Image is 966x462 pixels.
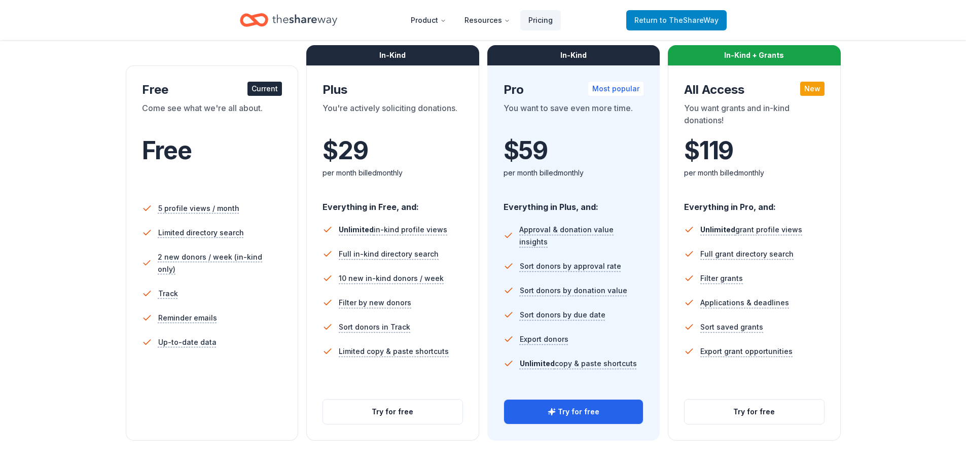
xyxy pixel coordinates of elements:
div: You're actively soliciting donations. [323,102,463,130]
span: to TheShareWay [660,16,719,24]
span: copy & paste shortcuts [520,359,637,368]
div: Plus [323,82,463,98]
span: Reminder emails [158,312,217,324]
div: Everything in Pro, and: [684,192,825,214]
span: Limited copy & paste shortcuts [339,345,449,358]
span: Return [634,14,719,26]
div: New [800,82,825,96]
span: Unlimited [520,359,555,368]
span: Sort donors in Track [339,321,410,333]
div: You want to save even more time. [504,102,644,130]
div: per month billed monthly [504,167,644,179]
span: Filter by new donors [339,297,411,309]
div: Everything in Plus, and: [504,192,644,214]
span: Unlimited [339,225,374,234]
button: Product [403,10,454,30]
div: In-Kind [487,45,660,65]
span: 2 new donors / week (in-kind only) [158,251,282,275]
a: Pricing [520,10,561,30]
div: Most popular [588,82,643,96]
span: Sort donors by due date [520,309,605,321]
span: Full grant directory search [700,248,794,260]
span: Up-to-date data [158,336,217,348]
span: grant profile views [700,225,802,234]
span: Limited directory search [158,227,244,239]
button: Try for free [685,400,824,424]
div: per month billed monthly [323,167,463,179]
nav: Main [403,8,561,32]
span: $ 29 [323,136,368,165]
span: Approval & donation value insights [519,224,643,248]
a: Home [240,8,337,32]
span: Filter grants [700,272,743,285]
div: Come see what we're all about. [142,102,282,130]
span: Free [142,135,192,165]
span: Export donors [520,333,568,345]
span: in-kind profile views [339,225,447,234]
span: Unlimited [700,225,735,234]
span: Applications & deadlines [700,297,789,309]
button: Try for free [504,400,643,424]
span: Sort saved grants [700,321,763,333]
div: All Access [684,82,825,98]
div: Free [142,82,282,98]
button: Try for free [323,400,462,424]
div: In-Kind + Grants [668,45,841,65]
span: Sort donors by donation value [520,285,627,297]
span: Full in-kind directory search [339,248,439,260]
div: You want grants and in-kind donations! [684,102,825,130]
span: Track [158,288,178,300]
span: $ 59 [504,136,548,165]
div: Current [247,82,282,96]
button: Resources [456,10,518,30]
span: $ 119 [684,136,733,165]
a: Returnto TheShareWay [626,10,727,30]
span: 5 profile views / month [158,202,239,215]
span: Sort donors by approval rate [520,260,621,272]
div: Everything in Free, and: [323,192,463,214]
div: per month billed monthly [684,167,825,179]
span: 10 new in-kind donors / week [339,272,444,285]
div: In-Kind [306,45,479,65]
span: Export grant opportunities [700,345,793,358]
div: Pro [504,82,644,98]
